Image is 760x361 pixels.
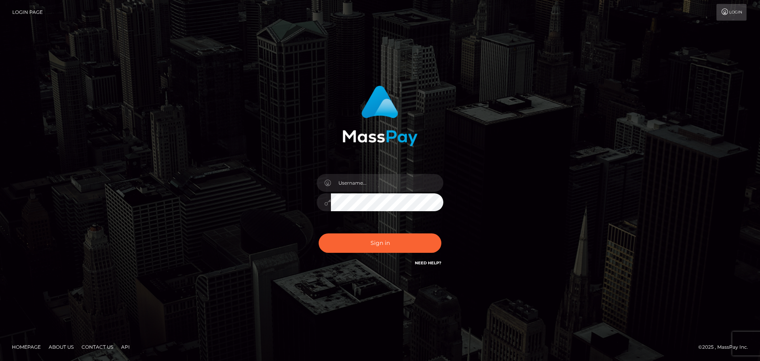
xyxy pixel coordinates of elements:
a: About Us [46,341,77,353]
a: Login [716,4,747,21]
button: Sign in [319,233,441,253]
div: © 2025 , MassPay Inc. [698,343,754,351]
a: Contact Us [78,341,116,353]
input: Username... [331,174,443,192]
a: API [118,341,133,353]
a: Need Help? [415,260,441,265]
a: Login Page [12,4,43,21]
img: MassPay Login [342,86,418,146]
a: Homepage [9,341,44,353]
